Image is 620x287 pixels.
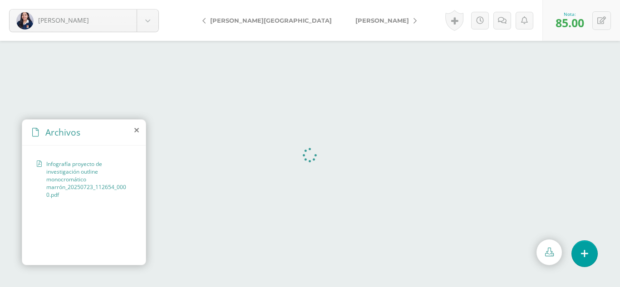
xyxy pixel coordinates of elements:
[10,10,158,32] a: [PERSON_NAME]
[195,10,344,31] a: [PERSON_NAME][GEOGRAPHIC_DATA]
[355,17,409,24] span: [PERSON_NAME]
[556,11,584,17] div: Nota:
[16,12,34,29] img: 0533e98dd8da5c3a9de2f89a83cf7589.png
[45,126,80,138] span: Archivos
[46,160,127,199] span: Infografía proyecto de investigación outline monocromático marrón_20250723_112654_0000.pdf
[38,16,89,24] span: [PERSON_NAME]
[556,15,584,30] span: 85.00
[210,17,332,24] span: [PERSON_NAME][GEOGRAPHIC_DATA]
[344,10,424,31] a: [PERSON_NAME]
[134,126,139,134] i: close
